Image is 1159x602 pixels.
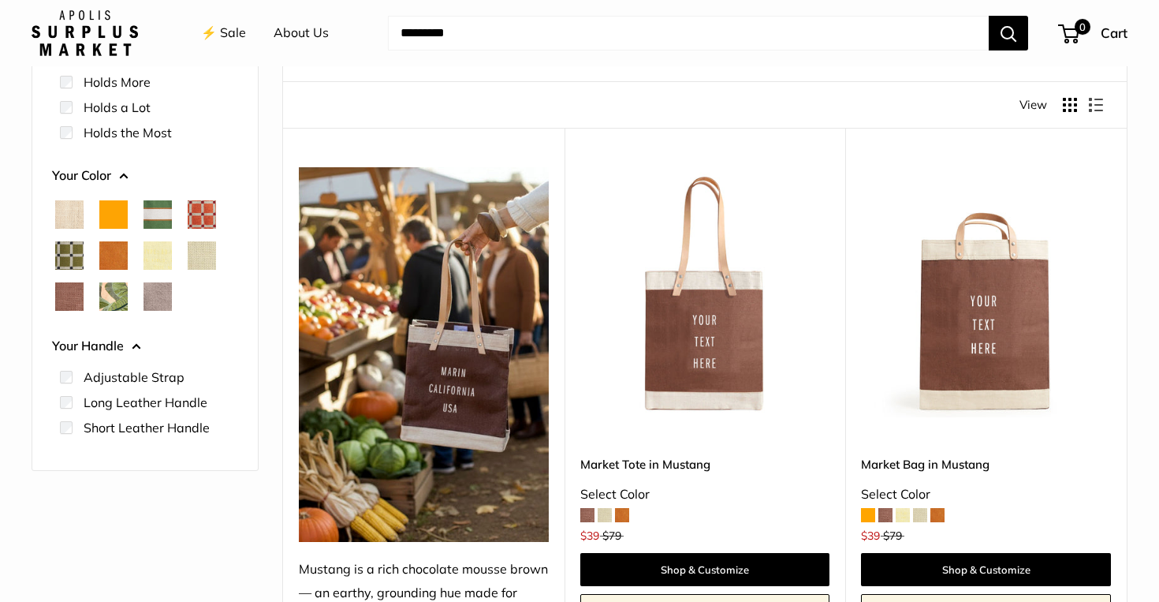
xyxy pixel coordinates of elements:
[188,241,216,270] button: Mint Sorbet
[188,200,216,229] button: Chenille Window Brick
[55,282,84,311] button: Mustang
[861,553,1111,586] a: Shop & Customize
[580,553,830,586] a: Shop & Customize
[32,10,138,56] img: Apolis: Surplus Market
[55,241,84,270] button: Chenille Window Sage
[580,529,599,543] span: $39
[143,282,172,311] button: Taupe
[99,282,128,311] button: Palm Leaf
[1060,21,1127,46] a: 0 Cart
[274,21,329,45] a: About Us
[143,200,172,229] button: Court Green
[84,368,184,387] label: Adjustable Strap
[84,418,210,437] label: Short Leather Handle
[580,455,830,473] a: Market Tote in Mustang
[580,483,830,507] div: Select Color
[52,335,238,358] button: Your Handle
[99,241,128,270] button: Cognac
[580,167,830,417] a: Market Tote in MustangMarket Tote in Mustang
[84,393,207,412] label: Long Leather Handle
[201,21,246,45] a: ⚡️ Sale
[52,164,238,188] button: Your Color
[1063,98,1077,112] button: Display products as grid
[989,16,1028,50] button: Search
[1019,94,1047,116] span: View
[84,98,151,117] label: Holds a Lot
[861,483,1111,507] div: Select Color
[580,167,830,417] img: Market Tote in Mustang
[143,241,172,270] button: Daisy
[861,167,1111,417] a: Market Bag in MustangMarket Bag in Mustang
[861,529,880,543] span: $39
[861,167,1111,417] img: Market Bag in Mustang
[1089,98,1103,112] button: Display products as list
[84,73,151,92] label: Holds More
[861,455,1111,473] a: Market Bag in Mustang
[299,167,549,542] img: Mustang is a rich chocolate mousse brown — an earthy, grounding hue made for crisp air and slow a...
[602,529,621,543] span: $79
[883,529,902,543] span: $79
[99,200,128,229] button: Orange
[1101,24,1127,41] span: Cart
[1075,19,1090,35] span: 0
[55,200,84,229] button: Natural
[84,123,172,142] label: Holds the Most
[388,16,989,50] input: Search...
